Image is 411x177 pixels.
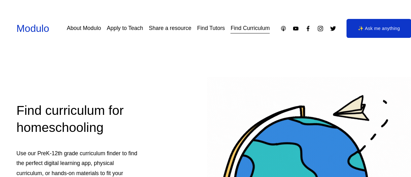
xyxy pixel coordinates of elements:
a: Apply to Teach [107,23,143,34]
a: YouTube [292,25,299,32]
a: Twitter [330,25,336,32]
a: Share a resource [149,23,192,34]
a: Instagram [317,25,324,32]
a: Find Curriculum [230,23,270,34]
h2: Find curriculum for homeschooling [16,102,140,136]
a: Modulo [16,23,49,34]
a: Apple Podcasts [280,25,287,32]
a: Facebook [305,25,311,32]
a: About Modulo [67,23,101,34]
a: Find Tutors [197,23,225,34]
